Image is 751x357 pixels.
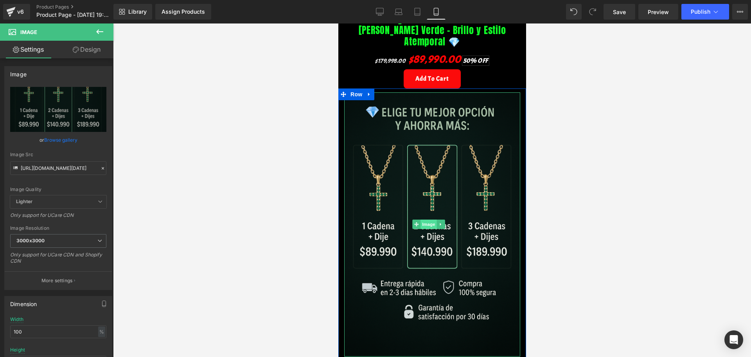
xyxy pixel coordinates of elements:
a: Mobile [427,4,446,20]
span: Preview [648,8,669,16]
div: v6 [16,7,25,17]
div: Only support for UCare CDN and Shopify CDN [10,252,106,269]
a: v6 [3,4,30,20]
div: Image Resolution [10,225,106,231]
a: Tablet [408,4,427,20]
button: Publish [681,4,729,20]
a: Expand / Collapse [26,65,36,77]
span: Row [10,65,26,77]
a: Expand / Collapse [98,196,106,206]
a: Laptop [389,4,408,20]
a: Design [58,41,115,58]
input: auto [10,325,106,338]
div: Image Quality [10,187,106,192]
a: Desktop [370,4,389,20]
div: Image Src [10,152,106,157]
b: 3000x3000 [16,238,45,243]
input: Link [10,161,106,175]
div: Assign Products [162,9,205,15]
div: Width [10,317,23,322]
div: Image [10,67,27,78]
span: Product Page - [DATE] 19:03:53 [36,12,111,18]
span: Image [20,29,37,35]
span: 50% [125,33,138,41]
a: Browse gallery [44,133,77,147]
div: Only support for UCare CDN [10,212,106,224]
div: Dimension [10,296,37,307]
span: OFF [139,33,150,41]
span: $89,990.00 [70,26,122,45]
button: Add To Cart [65,46,122,65]
a: Preview [638,4,678,20]
span: Image [82,196,99,206]
button: Redo [585,4,600,20]
div: % [98,326,105,337]
span: Library [128,8,147,15]
span: Publish [691,9,710,15]
span: Save [613,8,626,16]
div: or [10,136,106,144]
button: Undo [566,4,582,20]
button: More settings [5,271,112,290]
p: More settings [41,277,73,284]
b: Lighter [16,198,32,204]
span: $179,998.00 [37,34,68,41]
span: Add To Cart [77,51,111,59]
div: Open Intercom Messenger [724,330,743,349]
button: More [732,4,748,20]
div: Height [10,347,25,353]
a: Product Pages [36,4,126,10]
a: New Library [113,4,152,20]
